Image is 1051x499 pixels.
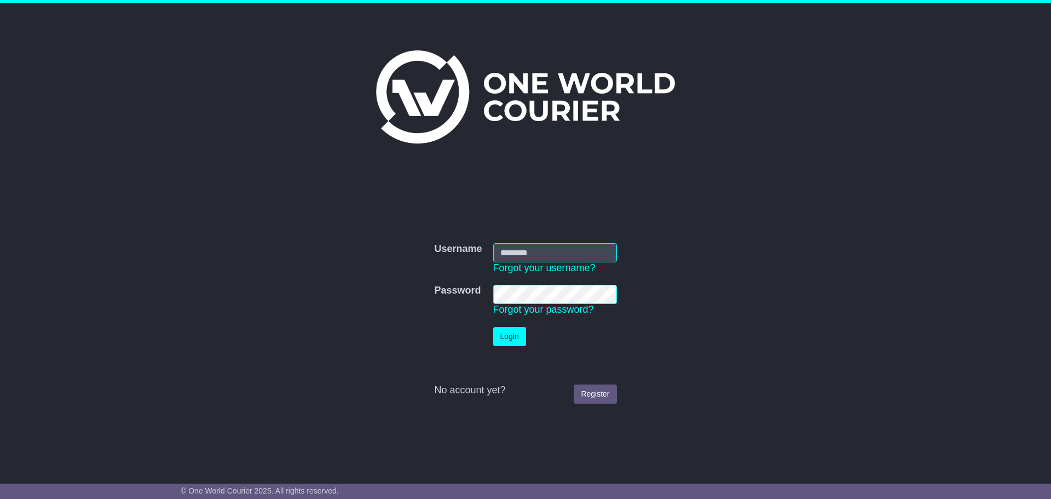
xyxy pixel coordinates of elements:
a: Forgot your password? [493,304,594,315]
a: Register [574,385,616,404]
label: Password [434,285,481,297]
button: Login [493,327,526,346]
img: One World [376,50,675,144]
div: No account yet? [434,385,616,397]
a: Forgot your username? [493,262,596,273]
label: Username [434,243,482,255]
span: © One World Courier 2025. All rights reserved. [181,486,339,495]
